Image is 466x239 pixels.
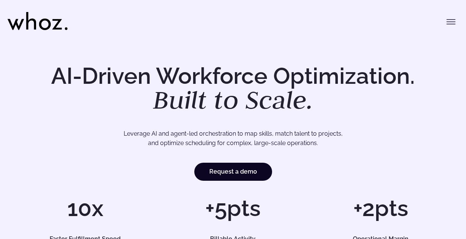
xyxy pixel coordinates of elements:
h1: 10x [15,197,155,219]
h1: +2pts [311,197,451,219]
button: Toggle menu [443,14,458,29]
em: Built to Scale. [153,83,313,116]
p: Leverage AI and agent-led orchestration to map skills, match talent to projects, and optimize sch... [37,129,429,148]
a: Request a demo [194,163,272,181]
h1: +5pts [163,197,303,219]
h1: AI-Driven Workforce Optimization. [41,65,425,113]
